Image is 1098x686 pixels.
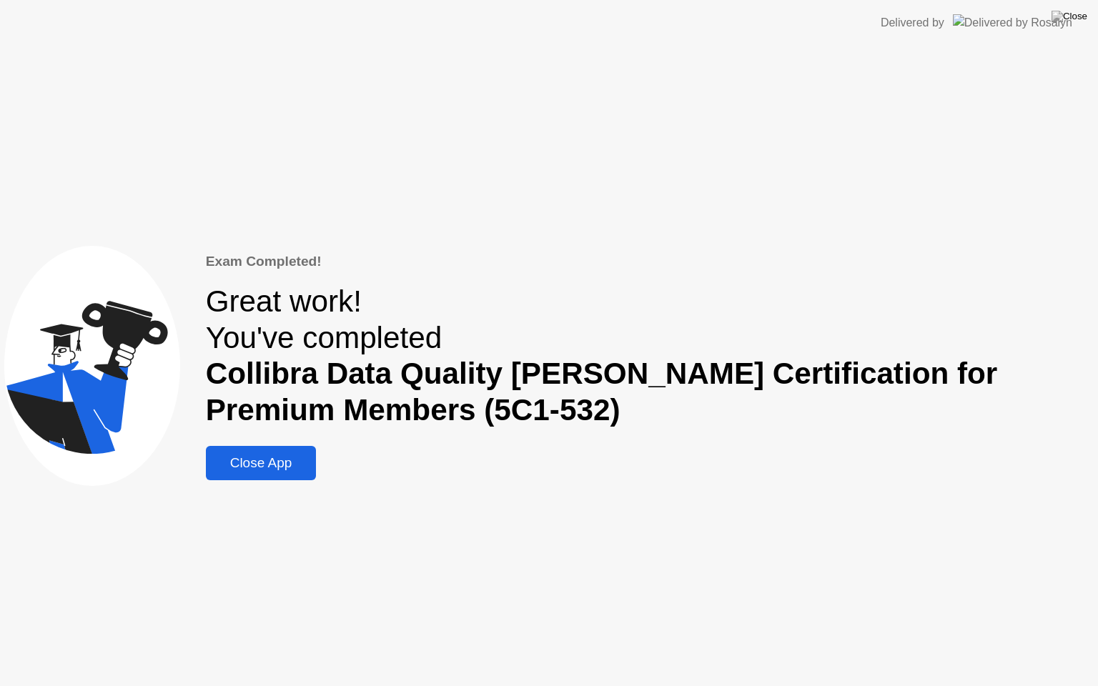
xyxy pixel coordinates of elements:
[206,446,317,480] button: Close App
[1052,11,1087,22] img: Close
[206,357,998,427] b: Collibra Data Quality [PERSON_NAME] Certification for Premium Members (5C1-532)
[881,14,944,31] div: Delivered by
[953,14,1072,31] img: Delivered by Rosalyn
[206,284,1094,429] div: Great work! You've completed
[206,252,1094,272] div: Exam Completed!
[210,455,312,471] div: Close App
